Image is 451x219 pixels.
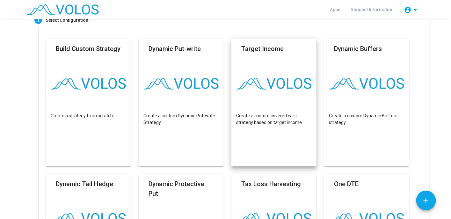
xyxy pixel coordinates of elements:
mat-card-title: Dynamic Protective Put [149,179,214,198]
button: Add icon [416,191,436,210]
span: Request Information [351,7,394,12]
img: logo.png [144,78,219,90]
img: logo.png [51,78,126,90]
mat-card-title: Target Income [242,44,284,54]
mat-icon: arrow_drop_down [412,6,419,14]
mat-icon: account_circle [404,6,412,14]
span: Apps [330,7,341,12]
img: logo.png [236,78,312,90]
mat-card-title: Tax Loss Harvesting [242,179,301,189]
a: Request Information [346,4,399,15]
mat-card-title: Dynamic Buffers [334,44,382,54]
p: Create a custom Dynamic Put-write Strategy [144,113,219,126]
div: Select Configuration: [46,17,90,24]
span: 1 [37,17,40,23]
mat-card-title: One DTE [334,179,359,189]
p: Create a strategy from scratch [51,113,126,119]
mat-card-title: Dynamic Tail Hedge [56,179,113,189]
mat-card-title: Build Custom Strategy [56,44,121,54]
mat-icon: add [422,197,430,205]
a: Apps [325,4,346,15]
p: Create a custom Dynamic Buffers strategy [329,113,404,126]
p: Create a custom covered calls strategy based on target income [236,113,312,126]
img: logo.png [329,78,404,90]
mat-card-title: Dynamic Put-write [149,44,201,54]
